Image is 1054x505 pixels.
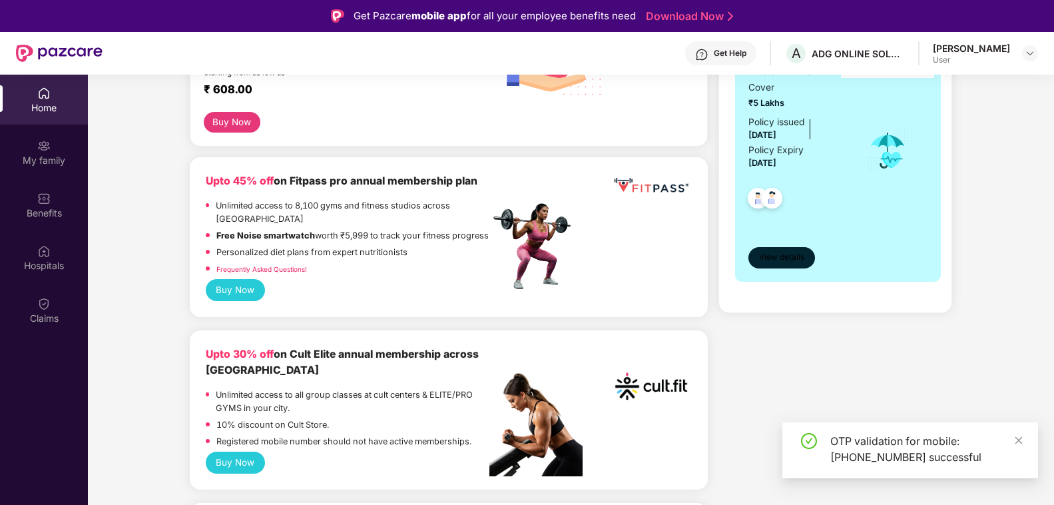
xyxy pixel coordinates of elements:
img: fppp.png [611,173,691,198]
span: Cover [748,81,848,95]
button: Buy Now [206,452,265,474]
div: User [933,55,1010,65]
p: Unlimited access to all group classes at cult centers & ELITE/PRO GYMS in your city. [216,388,489,415]
a: Download Now [646,9,729,23]
p: Personalized diet plans from expert nutritionists [216,246,407,259]
div: Get Pazcare for all your employee benefits need [354,8,636,24]
b: Upto 45% off [206,175,274,187]
strong: mobile app [411,9,467,22]
div: Policy Expiry [748,143,804,158]
p: Registered mobile number should not have active memberships. [216,435,471,448]
img: svg+xml;base64,PHN2ZyB4bWxucz0iaHR0cDovL3d3dy53My5vcmcvMjAwMC9zdmciIHdpZHRoPSI0OC45NDMiIGhlaWdodD... [742,184,774,217]
p: worth ₹5,999 to track your fitness progress [216,229,489,243]
img: svg+xml;base64,PHN2ZyBpZD0iQ2xhaW0iIHhtbG5zPSJodHRwOi8vd3d3LnczLm9yZy8yMDAwL3N2ZyIgd2lkdGg9IjIwIi... [37,297,51,310]
img: pc2.png [489,373,583,476]
span: check-circle [801,433,817,449]
p: 10% discount on Cult Store. [216,418,329,432]
div: ₹ 608.00 [204,83,477,99]
img: Logo [331,9,344,23]
span: close [1014,436,1023,445]
img: svg+xml;base64,PHN2ZyBpZD0iQmVuZWZpdHMiIHhtbG5zPSJodHRwOi8vd3d3LnczLm9yZy8yMDAwL3N2ZyIgd2lkdGg9Ij... [37,192,51,205]
button: View details [748,247,814,268]
img: icon [866,129,910,173]
div: OTP validation for mobile: [PHONE_NUMBER] successful [830,433,1022,465]
div: ADG ONLINE SOLUTIONS PRIVATE LIMITED [812,47,905,60]
img: svg+xml;base64,PHN2ZyBpZD0iSG9zcGl0YWxzIiB4bWxucz0iaHR0cDovL3d3dy53My5vcmcvMjAwMC9zdmciIHdpZHRoPS... [37,245,51,258]
img: svg+xml;base64,PHN2ZyB3aWR0aD0iMjAiIGhlaWdodD0iMjAiIHZpZXdCb3g9IjAgMCAyMCAyMCIgZmlsbD0ibm9uZSIgeG... [37,139,51,153]
img: Stroke [728,9,733,23]
span: ₹5 Lakhs [748,97,848,110]
span: [DATE] [748,158,776,168]
p: Unlimited access to 8,100 gyms and fitness studios across [GEOGRAPHIC_DATA] [216,199,489,226]
img: New Pazcare Logo [16,45,103,62]
div: [PERSON_NAME] [933,42,1010,55]
div: Policy issued [748,115,804,130]
b: on Cult Elite annual membership across [GEOGRAPHIC_DATA] [206,348,479,377]
b: on Fitpass pro annual membership plan [206,175,477,187]
button: Buy Now [206,279,265,301]
span: A [792,45,801,61]
img: cult.png [611,346,691,426]
strong: Free Noise smartwatch [216,231,315,241]
span: View details [759,251,804,264]
img: fpp.png [489,200,583,293]
img: svg+xml;base64,PHN2ZyBpZD0iRHJvcGRvd24tMzJ4MzIiIHhtbG5zPSJodHRwOi8vd3d3LnczLm9yZy8yMDAwL3N2ZyIgd2... [1025,48,1035,59]
img: svg+xml;base64,PHN2ZyBpZD0iSGVscC0zMngzMiIgeG1sbnM9Imh0dHA6Ly93d3cudzMub3JnLzIwMDAvc3ZnIiB3aWR0aD... [695,48,708,61]
div: Get Help [714,48,746,59]
span: [DATE] [748,130,776,140]
b: Upto 30% off [206,348,274,360]
img: svg+xml;base64,PHN2ZyBpZD0iSG9tZSIgeG1sbnM9Imh0dHA6Ly93d3cudzMub3JnLzIwMDAvc3ZnIiB3aWR0aD0iMjAiIG... [37,87,51,100]
button: Buy Now [204,112,260,133]
a: Frequently Asked Questions! [216,265,307,273]
img: svg+xml;base64,PHN2ZyB4bWxucz0iaHR0cDovL3d3dy53My5vcmcvMjAwMC9zdmciIHdpZHRoPSI0OC45NDMiIGhlaWdodD... [756,184,788,217]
